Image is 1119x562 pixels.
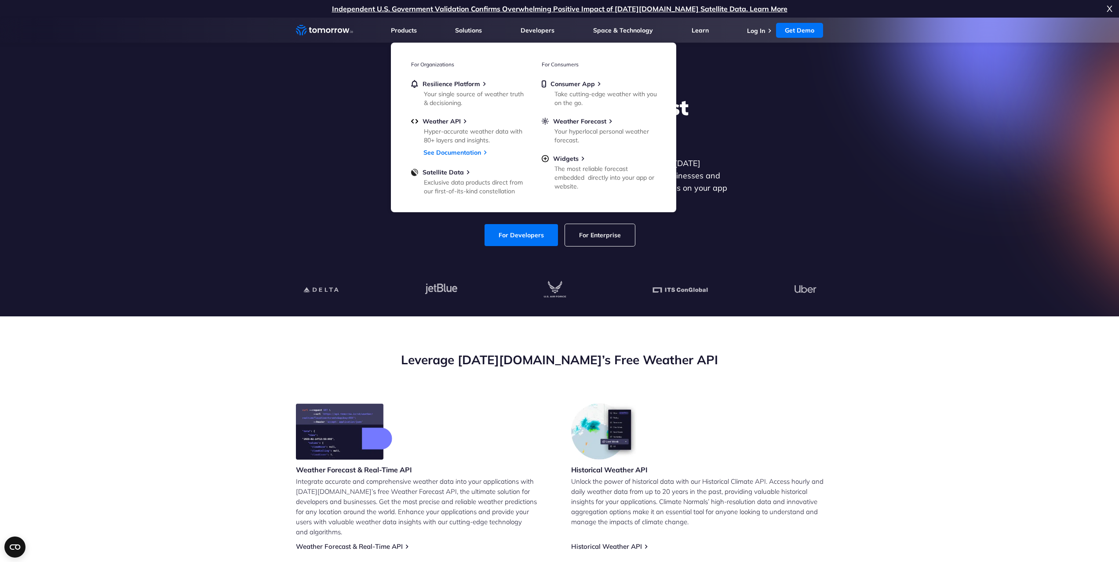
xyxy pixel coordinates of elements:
a: Get Demo [776,23,823,38]
span: Resilience Platform [423,80,480,88]
a: WidgetsThe most reliable forecast embedded directly into your app or website. [542,155,656,189]
div: Your hyperlocal personal weather forecast. [554,127,657,145]
a: Satellite DataExclusive data products direct from our first-of-its-kind constellation [411,168,525,194]
a: Weather Forecast & Real-Time API [296,542,403,551]
div: Your single source of weather truth & decisioning. [424,90,526,107]
a: For Enterprise [565,224,635,246]
img: satellite-data-menu.png [411,168,418,176]
img: mobile.svg [542,80,546,88]
a: Log In [747,27,765,35]
img: api.svg [411,117,418,125]
a: Home link [296,24,353,37]
a: Weather ForecastYour hyperlocal personal weather forecast. [542,117,656,143]
h1: Explore the World’s Best Weather API [390,94,729,147]
span: Satellite Data [423,168,464,176]
a: Resilience PlatformYour single source of weather truth & decisioning. [411,80,525,105]
a: Products [391,26,417,34]
img: sun.svg [542,117,549,125]
span: Weather API [423,117,461,125]
span: Widgets [553,155,579,163]
span: Weather Forecast [553,117,606,125]
p: Integrate accurate and comprehensive weather data into your applications with [DATE][DOMAIN_NAME]... [296,476,548,537]
a: Weather APIHyper-accurate weather data with 80+ layers and insights. [411,117,525,143]
a: See Documentation [423,149,481,156]
a: For Developers [485,224,558,246]
a: Consumer AppTake cutting-edge weather with you on the go. [542,80,656,105]
button: Open CMP widget [4,537,26,558]
a: Historical Weather API [571,542,642,551]
div: Hyper-accurate weather data with 80+ layers and insights. [424,127,526,145]
a: Learn [692,26,709,34]
div: Exclusive data products direct from our first-of-its-kind constellation [424,178,526,196]
h2: Leverage [DATE][DOMAIN_NAME]’s Free Weather API [296,352,824,368]
a: Space & Technology [593,26,653,34]
h3: Weather Forecast & Real-Time API [296,465,412,475]
p: Unlock the power of historical data with our Historical Climate API. Access hourly and daily weat... [571,476,824,527]
img: bell.svg [411,80,418,88]
img: plus-circle.svg [542,155,549,163]
a: Developers [521,26,554,34]
a: Solutions [455,26,482,34]
h3: For Organizations [411,61,525,68]
h3: For Consumers [542,61,656,68]
a: Independent U.S. Government Validation Confirms Overwhelming Positive Impact of [DATE][DOMAIN_NAM... [332,4,787,13]
h3: Historical Weather API [571,465,648,475]
span: Consumer App [550,80,595,88]
div: The most reliable forecast embedded directly into your app or website. [554,164,657,191]
p: Get reliable and precise weather data through our free API. Count on [DATE][DOMAIN_NAME] for quic... [390,157,729,207]
div: Take cutting-edge weather with you on the go. [554,90,657,107]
